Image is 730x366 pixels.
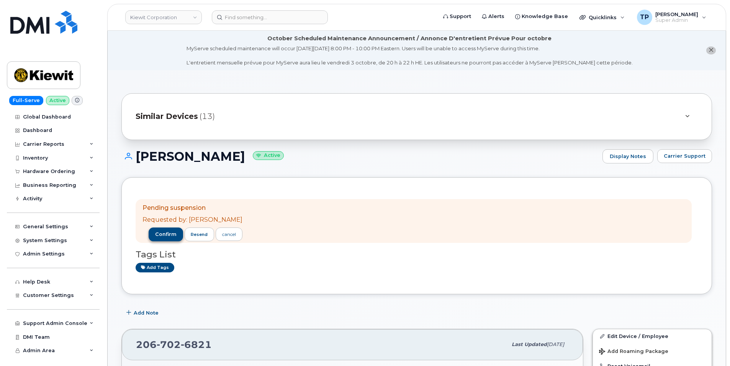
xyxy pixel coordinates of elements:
[253,151,284,160] small: Active
[706,46,716,54] button: close notification
[512,341,547,347] span: Last updated
[267,35,552,43] div: October Scheduled Maintenance Announcement / Annonce D'entretient Prévue Pour octobre
[200,111,215,122] span: (13)
[157,339,181,350] span: 702
[657,149,712,163] button: Carrier Support
[136,263,174,272] a: Add tags
[602,149,653,164] a: Display Notes
[181,339,212,350] span: 6821
[121,150,599,163] h1: [PERSON_NAME]
[136,339,212,350] span: 206
[121,306,165,320] button: Add Note
[593,329,712,343] a: Edit Device / Employee
[216,228,242,241] a: cancel
[155,231,177,238] span: confirm
[185,228,214,241] button: resend
[697,333,724,360] iframe: Messenger Launcher
[136,250,698,259] h3: Tags List
[149,228,183,241] button: confirm
[547,341,564,347] span: [DATE]
[593,343,712,359] button: Add Roaming Package
[136,111,198,122] span: Similar Devices
[142,216,242,224] p: Requested by: [PERSON_NAME]
[142,204,242,213] p: Pending suspension
[222,231,236,238] div: cancel
[599,348,668,356] span: Add Roaming Package
[664,152,705,160] span: Carrier Support
[134,309,159,317] span: Add Note
[191,231,208,237] span: resend
[187,45,633,66] div: MyServe scheduled maintenance will occur [DATE][DATE] 8:00 PM - 10:00 PM Eastern. Users will be u...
